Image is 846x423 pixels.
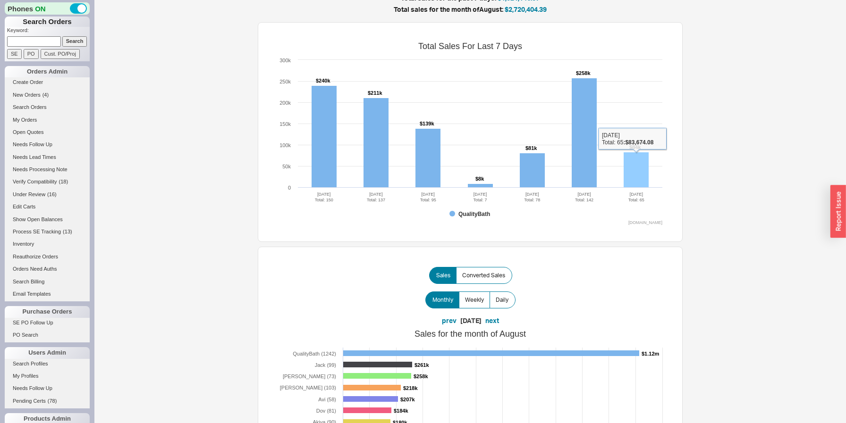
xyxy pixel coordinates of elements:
[5,330,90,340] a: PO Search
[13,179,57,184] span: Verify Compatibility
[5,215,90,224] a: Show Open Balances
[42,92,49,98] span: ( 4 )
[462,272,505,279] span: Converted Sales
[293,351,336,357] tspan: QualityBath (1242)
[400,397,415,402] tspan: $207k
[368,90,382,96] tspan: $211k
[5,239,90,249] a: Inventory
[283,373,336,379] tspan: [PERSON_NAME] (73)
[577,192,591,197] tspan: [DATE]
[5,127,90,137] a: Open Quotes
[5,359,90,369] a: Search Profiles
[475,176,484,182] tspan: $8k
[432,296,453,304] span: Monthly
[576,70,591,76] tspan: $258k
[282,164,291,169] text: 50k
[280,385,336,390] tspan: [PERSON_NAME] (103)
[5,2,90,15] div: Phones
[5,77,90,87] a: Create Order
[5,190,90,199] a: Under Review(16)
[436,272,450,279] span: Sales
[173,6,768,13] h5: Total sales for the month of August :
[525,145,537,151] tspan: $81k
[5,396,90,406] a: Pending Certs(78)
[473,198,487,202] tspan: Total: 7
[505,5,547,13] span: $2,720,404.39
[279,142,291,148] text: 100k
[420,198,436,202] tspan: Total: 95
[5,289,90,299] a: Email Templates
[62,36,87,46] input: Search
[316,408,336,414] tspan: Dov (81)
[394,408,408,414] tspan: $184k
[5,264,90,274] a: Orders Need Auths
[5,277,90,287] a: Search Billing
[414,373,428,379] tspan: $258k
[13,92,41,98] span: New Orders
[420,121,434,126] tspan: $139k
[7,27,90,36] p: Keyword:
[5,227,90,237] a: Process SE Tracking(13)
[442,316,457,325] button: prev
[628,220,662,225] text: [DOMAIN_NAME]
[629,144,641,150] tspan: $84k
[496,296,508,304] span: Daily
[5,90,90,100] a: New Orders(4)
[279,58,291,63] text: 300k
[48,398,57,404] span: ( 78 )
[5,140,90,149] a: Needs Follow Up
[279,79,291,84] text: 250k
[367,198,385,202] tspan: Total: 137
[630,192,643,197] tspan: [DATE]
[24,49,39,59] input: PO
[318,397,336,402] tspan: Avi (58)
[415,329,526,339] tspan: Sales for the month of August
[279,121,291,127] text: 150k
[642,351,660,357] tspan: $1.12m
[415,362,429,368] tspan: $261k
[474,192,487,197] tspan: [DATE]
[460,316,482,325] div: [DATE]
[63,229,72,234] span: ( 13 )
[5,318,90,328] a: SE PO Follow Up
[5,115,90,125] a: My Orders
[13,398,46,404] span: Pending Certs
[5,371,90,381] a: My Profiles
[418,41,522,51] tspan: Total Sales For Last 7 Days
[5,165,90,174] a: Needs Processing Note
[5,347,90,358] div: Users Admin
[524,198,540,202] tspan: Total: 78
[485,316,499,325] button: next
[13,166,68,172] span: Needs Processing Note
[316,78,330,83] tspan: $240k
[59,179,68,184] span: ( 18 )
[13,385,52,391] span: Needs Follow Up
[5,17,90,27] h1: Search Orders
[13,141,52,147] span: Needs Follow Up
[575,198,593,202] tspan: Total: 142
[288,185,291,191] text: 0
[628,198,644,202] tspan: Total: 65
[315,362,336,368] tspan: Jack (99)
[5,252,90,262] a: Reauthorize Orders
[5,383,90,393] a: Needs Follow Up
[7,49,22,59] input: SE
[465,296,484,304] span: Weekly
[13,191,45,197] span: Under Review
[369,192,382,197] tspan: [DATE]
[35,4,46,14] span: ON
[5,177,90,187] a: Verify Compatibility(18)
[279,100,291,106] text: 200k
[13,229,61,234] span: Process SE Tracking
[315,198,333,202] tspan: Total: 150
[5,152,90,162] a: Needs Lead Times
[422,192,435,197] tspan: [DATE]
[47,191,57,197] span: ( 16 )
[5,102,90,112] a: Search Orders
[5,306,90,317] div: Purchase Orders
[525,192,539,197] tspan: [DATE]
[458,211,490,217] tspan: QualityBath
[5,202,90,212] a: Edit Carts
[41,49,80,59] input: Cust. PO/Proj
[317,192,330,197] tspan: [DATE]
